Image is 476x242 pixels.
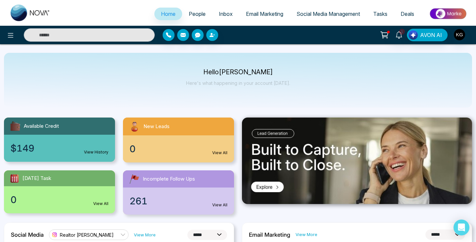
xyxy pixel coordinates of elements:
[128,173,140,185] img: followUps.svg
[186,69,290,75] p: Hello [PERSON_NAME]
[212,202,227,208] a: View All
[454,220,469,235] div: Open Intercom Messenger
[367,8,394,20] a: Tasks
[11,231,44,238] h2: Social Media
[11,193,17,207] span: 0
[373,11,387,17] span: Tasks
[84,149,108,155] a: View History
[154,8,182,20] a: Home
[24,122,59,130] span: Available Credit
[9,173,20,184] img: todayTask.svg
[401,11,414,17] span: Deals
[11,5,50,21] img: Nova CRM Logo
[407,29,448,41] button: AVON AI
[246,11,283,17] span: Email Marketing
[212,8,239,20] a: Inbox
[290,8,367,20] a: Social Media Management
[297,11,360,17] span: Social Media Management
[134,232,156,238] a: View More
[93,201,108,207] a: View All
[424,6,472,21] img: Market-place.gif
[143,123,170,130] span: New Leads
[130,194,147,208] span: 261
[119,170,238,215] a: Incomplete Follow Ups261View All
[182,8,212,20] a: People
[11,141,34,155] span: $149
[249,231,290,238] h2: Email Marketing
[161,11,176,17] span: Home
[296,231,317,238] a: View More
[128,120,141,133] img: newLeads.svg
[22,175,51,182] span: [DATE] Task
[242,118,472,204] img: .
[51,231,58,238] img: instagram
[143,175,195,183] span: Incomplete Follow Ups
[60,232,114,238] span: Realtor [PERSON_NAME]
[391,29,407,40] a: 1
[219,11,233,17] span: Inbox
[189,11,206,17] span: People
[239,8,290,20] a: Email Marketing
[9,120,21,132] img: availableCredit.svg
[130,142,136,156] span: 0
[454,29,465,40] img: User Avatar
[212,150,227,156] a: View All
[399,29,405,35] span: 1
[186,80,290,86] p: Here's what happening in your account [DATE].
[394,8,421,20] a: Deals
[420,31,442,39] span: AVON AI
[409,30,418,40] img: Lead Flow
[119,118,238,162] a: New Leads0View All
